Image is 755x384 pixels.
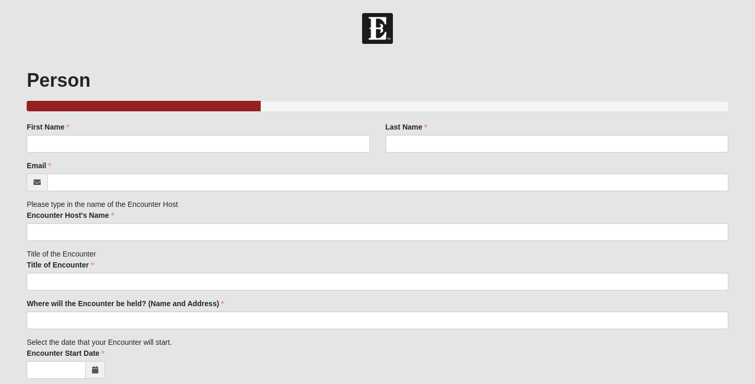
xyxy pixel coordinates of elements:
label: First Name [27,122,69,132]
label: Title of Encounter [27,260,94,270]
label: Email [27,160,51,171]
label: Where will the Encounter be held? (Name and Address) [27,298,224,309]
label: Last Name [386,122,428,132]
h1: Person [27,69,728,91]
label: Encounter Host's Name [27,210,114,220]
label: Encounter Start Date [27,348,104,358]
img: Church of Eleven22 Logo [362,13,393,44]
